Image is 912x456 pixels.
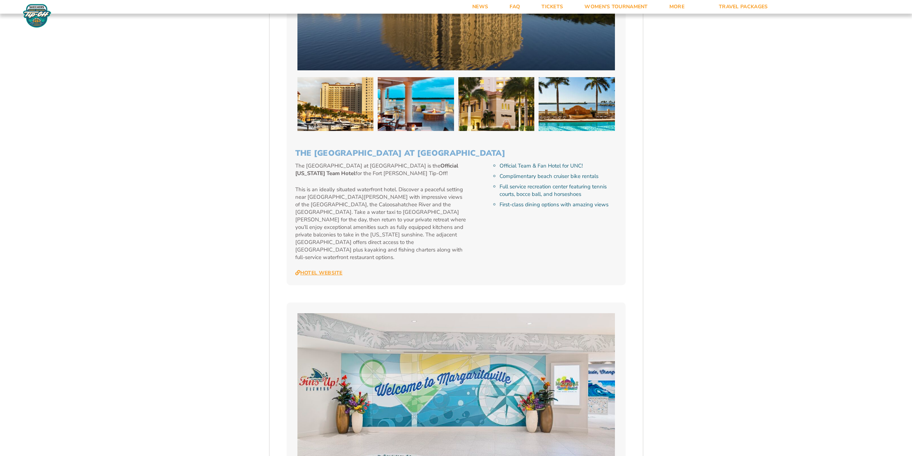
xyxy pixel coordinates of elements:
[500,173,617,180] li: Complimentary beach cruiser bike rentals
[539,77,615,131] img: The Westin Cape Coral Resort at Marina Village (2025 BEACH)
[295,162,458,177] strong: Official [US_STATE] Team Hotel
[500,183,617,198] li: Full service recreation center featuring tennis courts, bocce ball, and horseshoes
[295,186,467,261] p: This is an ideally situated waterfront hotel. Discover a peaceful setting near [GEOGRAPHIC_DATA][...
[378,77,454,131] img: The Westin Cape Coral Resort at Marina Village (2025 BEACH)
[500,201,617,208] li: First-class dining options with amazing views
[295,149,617,158] h3: The [GEOGRAPHIC_DATA] at [GEOGRAPHIC_DATA]
[295,162,467,177] p: The [GEOGRAPHIC_DATA] at [GEOGRAPHIC_DATA] is the for the Fort [PERSON_NAME] Tip-Off!
[500,162,617,170] li: Official Team & Fan Hotel for UNC!
[297,77,374,131] img: The Westin Cape Coral Resort at Marina Village (2025 BEACH)
[458,77,535,131] img: The Westin Cape Coral Resort at Marina Village (2025 BEACH)
[295,270,343,276] a: Hotel Website
[22,4,53,28] img: Fort Myers Tip-Off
